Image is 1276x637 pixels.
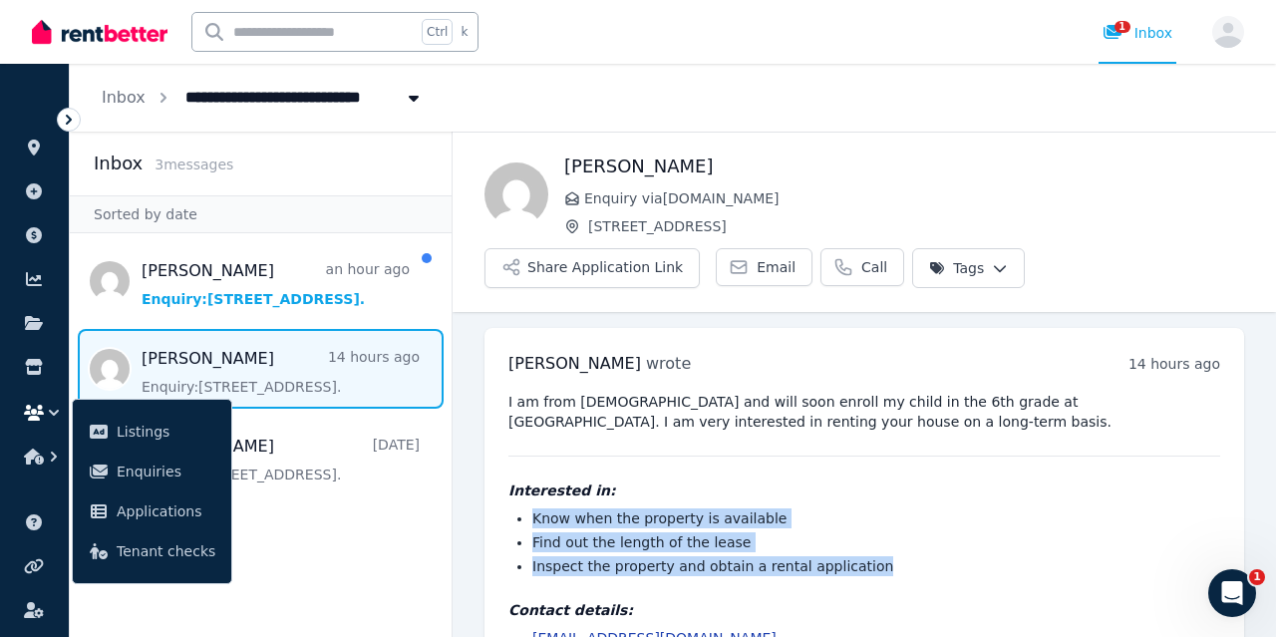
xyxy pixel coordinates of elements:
[584,188,1244,208] span: Enquiry via [DOMAIN_NAME]
[820,248,904,286] a: Call
[155,157,233,172] span: 3 message s
[532,556,1220,576] li: Inspect the property and obtain a rental application
[117,499,215,523] span: Applications
[564,153,1244,180] h1: [PERSON_NAME]
[508,354,641,373] span: [PERSON_NAME]
[81,412,223,452] a: Listings
[508,480,1220,500] h4: Interested in:
[532,532,1220,552] li: Find out the length of the lease
[508,392,1220,432] pre: I am from [DEMOGRAPHIC_DATA] and will soon enroll my child in the 6th grade at [GEOGRAPHIC_DATA]....
[142,347,420,397] a: [PERSON_NAME]14 hours agoEnquiry:[STREET_ADDRESS].
[861,257,887,277] span: Call
[1128,356,1220,372] time: 14 hours ago
[484,162,548,226] img: Yvonne
[117,420,215,444] span: Listings
[508,600,1220,620] h4: Contact details:
[716,248,812,286] a: Email
[70,233,452,504] nav: Message list
[912,248,1025,288] button: Tags
[117,460,215,483] span: Enquiries
[70,64,456,132] nav: Breadcrumb
[532,508,1220,528] li: Know when the property is available
[81,491,223,531] a: Applications
[70,195,452,233] div: Sorted by date
[142,259,410,309] a: [PERSON_NAME]an hour agoEnquiry:[STREET_ADDRESS].
[142,435,420,484] a: [PERSON_NAME][DATE]Enquiry:[STREET_ADDRESS].
[94,150,143,177] h2: Inbox
[757,257,796,277] span: Email
[588,216,1244,236] span: [STREET_ADDRESS]
[102,88,146,107] a: Inbox
[646,354,691,373] span: wrote
[32,17,167,47] img: RentBetter
[117,539,215,563] span: Tenant checks
[81,531,223,571] a: Tenant checks
[1103,23,1172,43] div: Inbox
[1208,569,1256,617] iframe: Intercom live chat
[1115,21,1130,33] span: 1
[929,258,984,278] span: Tags
[81,452,223,491] a: Enquiries
[484,248,700,288] button: Share Application Link
[1249,569,1265,585] span: 1
[422,19,453,45] span: Ctrl
[461,24,468,40] span: k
